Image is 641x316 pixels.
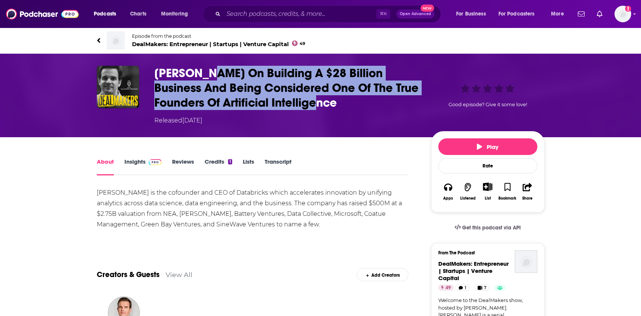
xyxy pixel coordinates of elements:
span: 49 [300,42,305,45]
img: Podchaser - Follow, Share and Rate Podcasts [6,7,79,21]
a: View All [166,271,192,279]
span: Charts [130,9,146,19]
span: Logged in as inkhouseNYC [615,6,631,22]
div: Listened [460,196,476,201]
button: open menu [451,8,495,20]
span: Good episode? Give it some love! [449,102,527,107]
a: 1 [455,285,470,291]
span: ⌘ K [376,9,390,19]
div: [PERSON_NAME] is the cofounder and CEO of Databricks which accelerates innovation by unifying ana... [97,187,409,230]
div: Rate [438,158,537,173]
span: Episode from the podcast [132,33,306,39]
span: Play [477,143,498,150]
a: InsightsPodchaser Pro [124,158,162,175]
a: Reviews [172,158,194,175]
button: Play [438,138,537,155]
a: DealMakers: Entrepreneur | Startups | Venture CapitalEpisode from the podcastDealMakers: Entrepre... [97,31,545,50]
button: Open AdvancedNew [396,9,435,19]
div: Add Creators [357,268,408,281]
span: Monitoring [161,9,188,19]
a: 7 [474,285,490,291]
span: DealMakers: Entrepreneur | Startups | Venture Capital [132,40,306,48]
span: 49 [445,284,451,292]
span: For Podcasters [498,9,535,19]
a: Show notifications dropdown [594,8,605,20]
h3: From The Podcast [438,250,531,256]
button: open menu [494,8,546,20]
a: Credits1 [205,158,232,175]
a: Show notifications dropdown [575,8,588,20]
span: 7 [484,284,486,292]
div: Released [DATE] [154,116,202,125]
img: DealMakers: Entrepreneur | Startups | Venture Capital [107,31,125,50]
img: Ali Ghodsi On Building A $28 Billion Business And Being Considered One Of The True Founders Of Ar... [97,66,139,108]
a: Get this podcast via API [449,218,527,237]
span: For Business [456,9,486,19]
a: Lists [243,158,254,175]
a: DealMakers: Entrepreneur | Startups | Venture Capital [438,260,509,282]
span: Podcasts [94,9,116,19]
div: Share [522,196,532,201]
h1: Ali Ghodsi On Building A $28 Billion Business And Being Considered One Of The True Founders Of Ar... [154,66,419,110]
button: Show profile menu [615,6,631,22]
svg: Add a profile image [625,6,631,12]
button: Show More Button [480,183,495,191]
span: Open Advanced [400,12,431,16]
button: Bookmark [498,178,517,205]
div: 1 [228,159,232,164]
div: Search podcasts, credits, & more... [210,5,448,23]
a: Transcript [265,158,292,175]
button: open menu [546,8,573,20]
button: open menu [156,8,198,20]
img: User Profile [615,6,631,22]
button: open menu [88,8,126,20]
a: Charts [125,8,151,20]
span: New [421,5,434,12]
a: About [97,158,114,175]
button: Share [517,178,537,205]
img: DealMakers: Entrepreneur | Startups | Venture Capital [515,250,537,273]
div: Show More ButtonList [478,178,497,205]
div: Apps [443,196,453,201]
div: List [485,196,491,201]
a: Creators & Guests [97,270,160,279]
img: Podchaser Pro [149,159,162,165]
span: Get this podcast via API [462,225,521,231]
input: Search podcasts, credits, & more... [223,8,376,20]
span: More [551,9,564,19]
span: 1 [465,284,466,292]
a: 49 [438,285,454,291]
div: Bookmark [498,196,516,201]
button: Apps [438,178,458,205]
button: Listened [458,178,478,205]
